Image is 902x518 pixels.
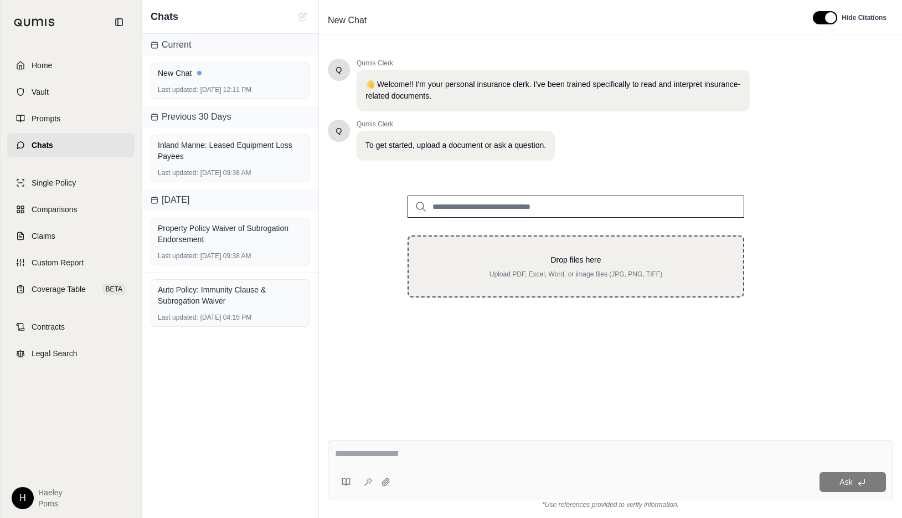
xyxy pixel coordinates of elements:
a: Single Policy [7,171,135,195]
span: Qumis Clerk [357,120,555,129]
span: Haeley [38,487,63,498]
span: Hello [336,125,342,136]
p: Drop files here [426,254,725,265]
div: Property Policy Waiver of Subrogation Endorsement [158,223,302,245]
span: Hello [336,64,342,75]
span: Ask [839,478,852,486]
span: Chats [32,140,53,151]
a: Comparisons [7,197,135,222]
a: Claims [7,224,135,248]
span: Custom Report [32,257,84,268]
div: Current [142,34,318,56]
a: Contracts [7,315,135,339]
span: Vault [32,86,49,98]
span: Chats [151,9,178,24]
div: Inland Marine: Leased Equipment Loss Payees [158,140,302,162]
span: Last updated: [158,252,198,260]
span: Contracts [32,321,65,332]
p: To get started, upload a document or ask a question. [365,140,546,151]
div: Edit Title [323,12,800,29]
a: Prompts [7,106,135,131]
button: Ask [819,472,886,492]
p: Upload PDF, Excel, Word, or image files (JPG, PNG, TIFF) [426,270,725,279]
div: H [12,487,34,509]
div: Previous 30 Days [142,106,318,128]
div: Auto Policy: Immunity Clause & Subrogation Waiver [158,284,302,306]
span: Last updated: [158,313,198,322]
p: 👋 Welcome!! I'm your personal insurance clerk. I've been trained specifically to read and interpr... [365,79,741,102]
img: Qumis Logo [14,18,55,27]
span: Claims [32,230,55,242]
span: Single Policy [32,177,76,188]
a: Home [7,53,135,78]
a: Vault [7,80,135,104]
span: Last updated: [158,168,198,177]
div: [DATE] 04:15 PM [158,313,302,322]
span: Legal Search [32,348,78,359]
a: Coverage TableBETA [7,277,135,301]
span: BETA [102,284,126,295]
span: Last updated: [158,85,198,94]
button: New Chat [296,10,310,23]
div: [DATE] 12:11 PM [158,85,302,94]
a: Legal Search [7,341,135,366]
div: *Use references provided to verify information. [328,500,893,509]
div: [DATE] 09:38 AM [158,252,302,260]
div: New Chat [158,68,302,79]
div: [DATE] [142,189,318,211]
span: Comparisons [32,204,77,215]
div: [DATE] 09:38 AM [158,168,302,177]
span: Prompts [32,113,60,124]
span: Home [32,60,52,71]
a: Chats [7,133,135,157]
a: Custom Report [7,250,135,275]
span: Hide Citations [842,13,886,22]
span: Coverage Table [32,284,86,295]
span: New Chat [323,12,371,29]
span: Qumis Clerk [357,59,750,68]
span: Poms [38,498,63,509]
button: Collapse sidebar [110,13,128,31]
